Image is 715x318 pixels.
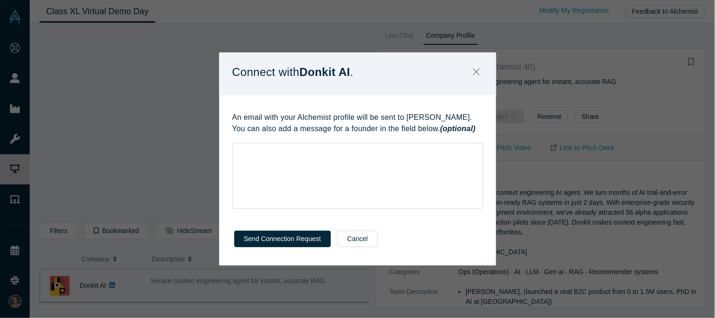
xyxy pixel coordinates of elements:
[337,231,378,247] button: Cancel
[232,62,354,82] p: Connect with .
[232,143,483,209] div: rdw-wrapper
[467,62,486,83] button: Close
[300,66,351,78] strong: Donkit AI
[234,231,331,247] button: Send Connection Request
[440,125,476,133] strong: (optional)
[239,146,477,156] div: rdw-editor
[232,112,483,134] p: An email with your Alchemist profile will be sent to [PERSON_NAME]. You can also add a message fo...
